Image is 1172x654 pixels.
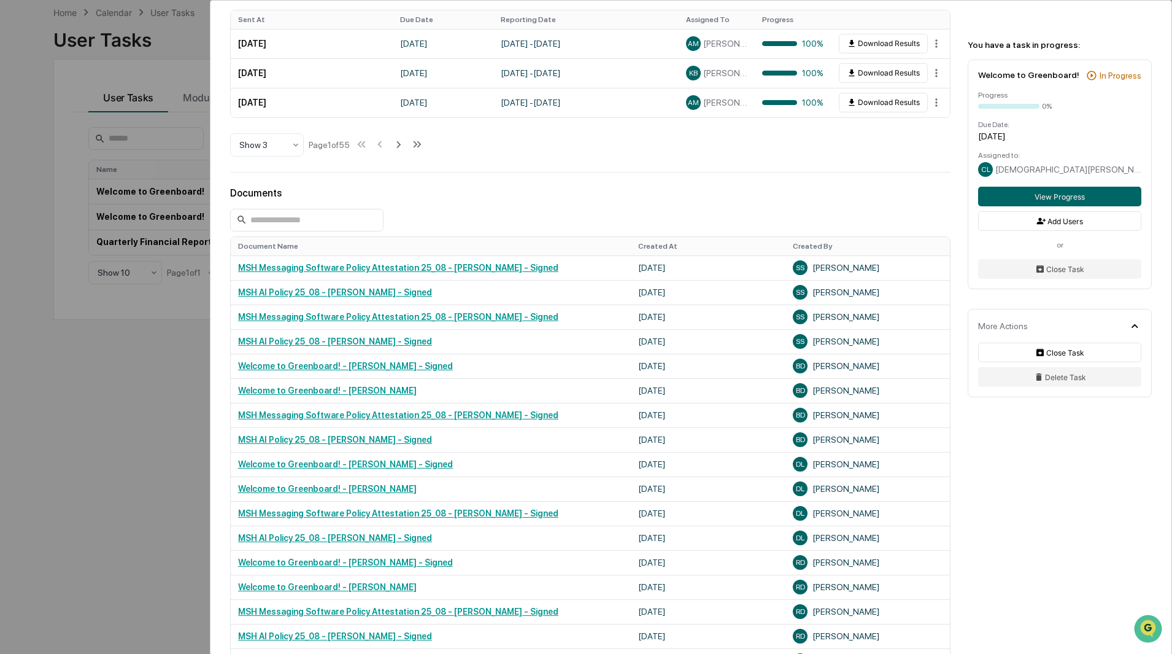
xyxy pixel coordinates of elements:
a: MSH AI Policy 25_08 - [PERSON_NAME] - Signed [238,287,432,297]
a: Welcome to Greenboard! - [PERSON_NAME] [238,582,417,592]
span: BD [796,386,805,395]
span: BD [796,411,805,419]
span: DL [796,485,804,493]
td: [DATE] [631,477,785,501]
span: RD [796,558,805,567]
img: 1746055101610-c473b297-6a78-478c-a979-82029cc54cd1 [12,94,34,116]
div: In Progress [1100,71,1141,80]
a: 🖐️Preclearance [7,150,84,172]
th: Document Name [231,237,631,255]
div: 🗄️ [89,156,99,166]
div: [PERSON_NAME] [793,383,943,398]
span: Data Lookup [25,178,77,190]
iframe: Open customer support [1133,613,1166,647]
div: [PERSON_NAME] [793,432,943,447]
a: MSH Messaging Software Policy Attestation 25_08 - [PERSON_NAME] - Signed [238,508,558,518]
td: [DATE] [631,624,785,648]
div: [PERSON_NAME] [793,604,943,619]
span: DL [796,460,804,469]
span: KB [689,69,698,77]
td: [DATE] [231,88,393,117]
button: View Progress [978,187,1141,206]
div: [PERSON_NAME] [793,408,943,422]
button: Download Results [839,63,928,83]
span: [PERSON_NAME] [703,68,747,78]
div: [PERSON_NAME] [793,555,943,570]
div: [PERSON_NAME] [793,359,943,373]
div: [PERSON_NAME] [793,334,943,349]
td: [DATE] [631,403,785,427]
div: Welcome to Greenboard! [978,70,1079,80]
div: We're available if you need us! [42,106,155,116]
button: Start new chat [209,98,223,112]
div: [PERSON_NAME] [793,285,943,300]
span: Attestations [101,155,152,167]
div: [PERSON_NAME] [793,457,943,472]
span: [PERSON_NAME] [703,98,747,107]
div: Progress [978,91,1141,99]
td: [DATE] - [DATE] [493,58,679,88]
a: Welcome to Greenboard! - [PERSON_NAME] - Signed [238,361,453,371]
a: 🗄️Attestations [84,150,157,172]
span: SS [796,288,804,297]
td: [DATE] [393,29,493,58]
div: More Actions [978,321,1028,331]
span: DL [796,509,804,518]
button: Download Results [839,93,928,112]
td: [DATE] [631,526,785,550]
span: RD [796,607,805,616]
div: [DATE] [978,131,1141,141]
td: [DATE] [631,378,785,403]
th: Created At [631,237,785,255]
th: Reporting Date [493,10,679,29]
div: 100% [762,39,823,49]
td: [DATE] [631,329,785,354]
div: [PERSON_NAME] [793,629,943,644]
td: [DATE] [631,427,785,452]
td: [DATE] [631,452,785,477]
span: AM [688,98,699,107]
td: [DATE] - [DATE] [493,88,679,117]
div: 100% [762,98,823,107]
td: [DATE] - [DATE] [493,29,679,58]
th: Sent At [231,10,393,29]
td: [DATE] [393,58,493,88]
span: SS [796,313,804,321]
td: [DATE] [631,501,785,526]
td: [DATE] [631,550,785,575]
td: [DATE] [631,255,785,280]
div: Assigned to: [978,151,1141,160]
div: or [978,241,1141,249]
div: Documents [230,187,950,199]
div: [PERSON_NAME] [793,309,943,324]
span: RD [796,632,805,640]
div: Due Date: [978,120,1141,129]
td: [DATE] [631,305,785,329]
a: MSH AI Policy 25_08 - [PERSON_NAME] - Signed [238,631,432,641]
div: [PERSON_NAME] [793,260,943,275]
td: [DATE] [393,88,493,117]
a: Powered byPylon [87,208,148,217]
span: AM [688,39,699,48]
span: Pylon [122,208,148,217]
div: 🖐️ [12,156,22,166]
div: [PERSON_NAME] [793,506,943,521]
a: MSH AI Policy 25_08 - [PERSON_NAME] - Signed [238,337,432,346]
td: [DATE] [231,29,393,58]
th: Assigned To [679,10,755,29]
a: Welcome to Greenboard! - [PERSON_NAME] [238,386,417,395]
span: Preclearance [25,155,79,167]
div: 🔎 [12,179,22,189]
button: Add Users [978,211,1141,231]
a: MSH Messaging Software Policy Attestation 25_08 - [PERSON_NAME] - Signed [238,607,558,617]
td: [DATE] [631,280,785,305]
a: Welcome to Greenboard! - [PERSON_NAME] - Signed [238,459,453,469]
div: [PERSON_NAME] [793,531,943,545]
span: [DEMOGRAPHIC_DATA][PERSON_NAME] [995,165,1141,174]
a: Welcome to Greenboard! - [PERSON_NAME] - Signed [238,558,453,567]
button: Close Task [978,259,1141,279]
div: [PERSON_NAME] [793,481,943,496]
th: Created By [785,237,950,255]
a: MSH AI Policy 25_08 - [PERSON_NAME] - Signed [238,435,432,445]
